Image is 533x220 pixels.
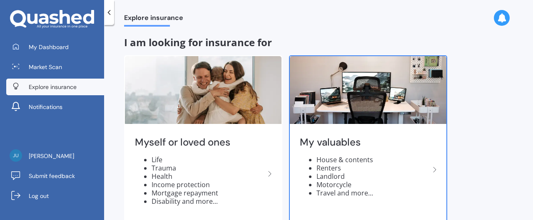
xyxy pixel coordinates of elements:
img: 9e7cb5263685f8fdf60bccd05bdcaea8 [10,149,22,162]
span: Log out [29,192,49,200]
span: Explore insurance [124,14,183,25]
a: Log out [6,188,104,204]
a: My Dashboard [6,39,104,55]
li: House & contents [316,156,430,164]
span: My Dashboard [29,43,69,51]
li: Renters [316,164,430,172]
li: Landlord [316,172,430,180]
span: Market Scan [29,63,62,71]
li: Trauma [152,164,265,172]
li: Life [152,156,265,164]
a: Explore insurance [6,79,104,95]
li: Mortgage repayment [152,189,265,197]
h2: Myself or loved ones [135,136,265,149]
li: Motorcycle [316,180,430,189]
img: Myself or loved ones [125,56,281,124]
img: My valuables [290,56,446,124]
li: Disability and more... [152,197,265,205]
a: Market Scan [6,59,104,75]
a: Notifications [6,99,104,115]
span: [PERSON_NAME] [29,152,74,160]
li: Travel and more... [316,189,430,197]
li: Health [152,172,265,180]
a: Submit feedback [6,168,104,184]
h2: My valuables [300,136,430,149]
span: Notifications [29,103,62,111]
span: Explore insurance [29,83,77,91]
span: I am looking for insurance for [124,35,272,49]
span: Submit feedback [29,172,75,180]
li: Income protection [152,180,265,189]
a: [PERSON_NAME] [6,148,104,164]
